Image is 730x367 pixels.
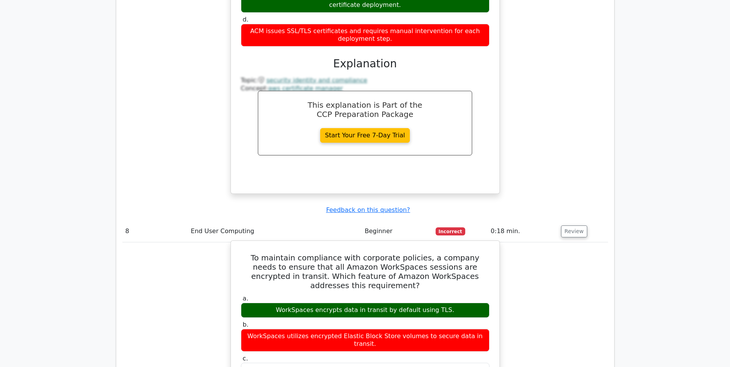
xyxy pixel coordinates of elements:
[362,220,433,242] td: Beginner
[241,85,489,93] div: Concept:
[188,220,362,242] td: End User Computing
[488,220,558,242] td: 0:18 min.
[243,295,249,302] span: a.
[241,303,489,318] div: WorkSpaces encrypts data in transit by default using TLS.
[326,206,410,214] a: Feedback on this question?
[240,253,490,290] h5: To maintain compliance with corporate policies, a company needs to ensure that all Amazon WorkSpa...
[241,329,489,352] div: WorkSpaces utilizes encrypted Elastic Block Store volumes to secure data in transit.
[268,85,343,92] a: aws certificate manager
[246,57,485,70] h3: Explanation
[436,227,465,235] span: Incorrect
[243,16,249,23] span: d.
[320,128,410,143] a: Start Your Free 7-Day Trial
[241,24,489,47] div: ACM issues SSL/TLS certificates and requires manual intervention for each deployment step.
[243,321,249,328] span: b.
[122,220,188,242] td: 8
[561,225,587,237] button: Review
[266,77,367,84] a: security identity and compliance
[243,355,248,362] span: c.
[241,77,489,85] div: Topic:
